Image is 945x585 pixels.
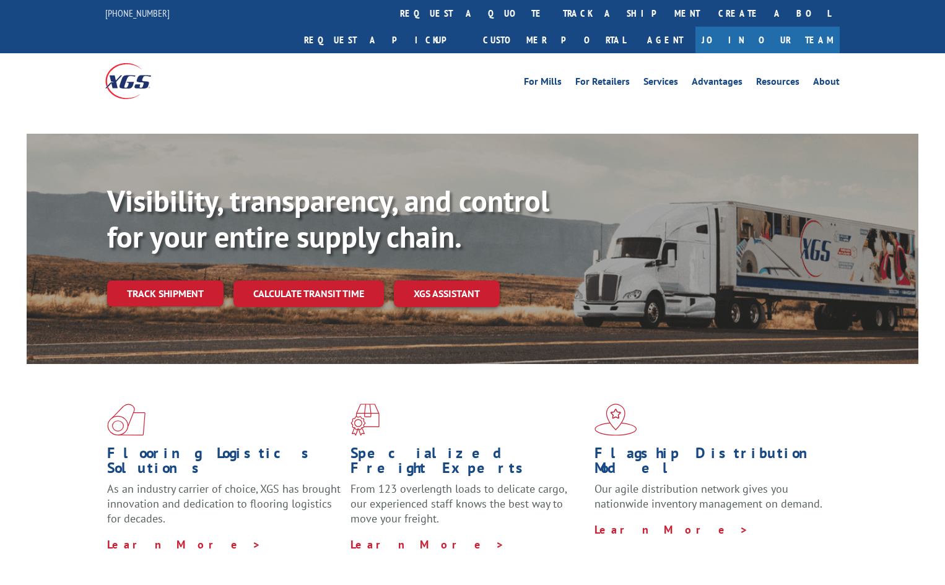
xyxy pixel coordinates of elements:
[107,280,224,306] a: Track shipment
[474,27,635,53] a: Customer Portal
[107,482,341,526] span: As an industry carrier of choice, XGS has brought innovation and dedication to flooring logistics...
[394,280,500,307] a: XGS ASSISTANT
[351,482,585,537] p: From 123 overlength loads to delicate cargo, our experienced staff knows the best way to move you...
[692,77,742,90] a: Advantages
[594,404,637,436] img: xgs-icon-flagship-distribution-model-red
[105,7,170,19] a: [PHONE_NUMBER]
[635,27,695,53] a: Agent
[107,446,341,482] h1: Flooring Logistics Solutions
[107,404,146,436] img: xgs-icon-total-supply-chain-intelligence-red
[295,27,474,53] a: Request a pickup
[643,77,678,90] a: Services
[233,280,384,307] a: Calculate transit time
[594,522,749,537] a: Learn More >
[695,27,840,53] a: Join Our Team
[594,446,829,482] h1: Flagship Distribution Model
[107,181,549,256] b: Visibility, transparency, and control for your entire supply chain.
[107,537,261,552] a: Learn More >
[351,404,380,436] img: xgs-icon-focused-on-flooring-red
[813,77,840,90] a: About
[351,446,585,482] h1: Specialized Freight Experts
[756,77,799,90] a: Resources
[575,77,630,90] a: For Retailers
[594,482,822,511] span: Our agile distribution network gives you nationwide inventory management on demand.
[524,77,562,90] a: For Mills
[351,537,505,552] a: Learn More >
